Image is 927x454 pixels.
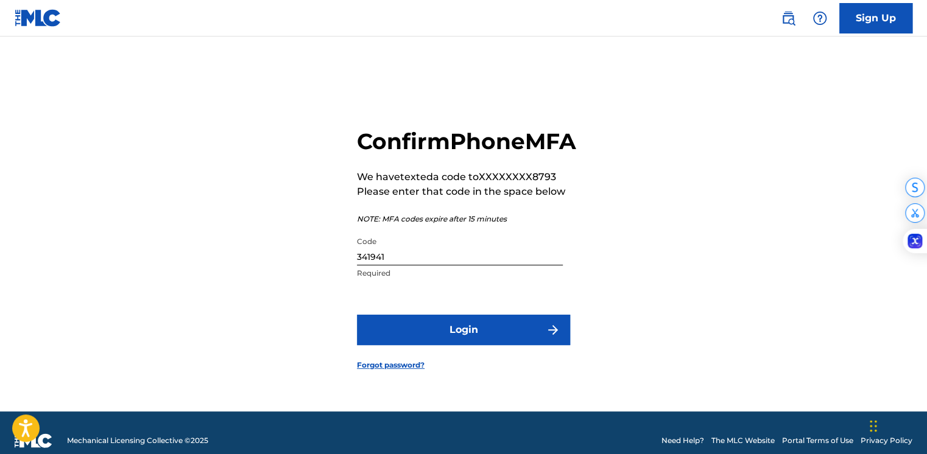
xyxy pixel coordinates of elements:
a: Privacy Policy [861,435,912,446]
img: help [812,11,827,26]
iframe: Chat Widget [866,396,927,454]
a: Need Help? [661,435,704,446]
p: Required [357,268,563,279]
h2: Confirm Phone MFA [357,128,576,155]
p: NOTE: MFA codes expire after 15 minutes [357,214,576,225]
div: Drag [870,408,877,444]
img: search [781,11,795,26]
img: MLC Logo [15,9,62,27]
a: The MLC Website [711,435,775,446]
a: Sign Up [839,3,912,33]
p: Please enter that code in the space below [357,184,576,199]
img: logo [15,433,52,448]
a: Public Search [776,6,800,30]
div: Help [808,6,832,30]
a: Forgot password? [357,360,425,371]
img: f7272a7cc735f4ea7f67.svg [546,323,560,337]
p: We have texted a code to XXXXXXXX8793 [357,170,576,184]
span: Mechanical Licensing Collective © 2025 [67,435,208,446]
a: Portal Terms of Use [782,435,853,446]
button: Login [357,315,570,345]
